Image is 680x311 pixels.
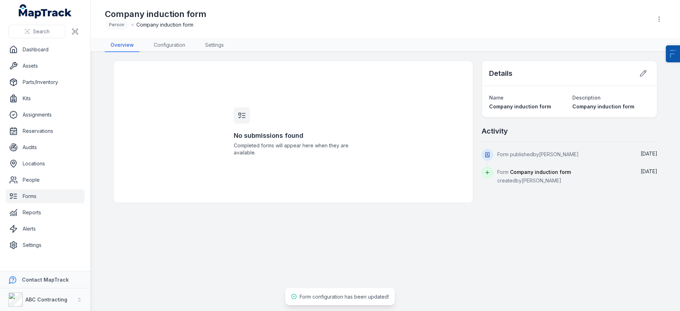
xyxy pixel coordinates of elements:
a: Kits [6,91,85,106]
a: Reservations [6,124,85,138]
a: Assignments [6,108,85,122]
time: 23/09/2025, 9:52:30 am [641,168,657,174]
time: 23/09/2025, 9:53:17 am [641,151,657,157]
a: Locations [6,157,85,171]
a: Reports [6,205,85,220]
a: MapTrack [19,4,72,18]
strong: Contact MapTrack [22,277,69,283]
span: Completed forms will appear here when they are available. [234,142,353,156]
a: Configuration [148,39,191,52]
span: Form created by [PERSON_NAME] [497,169,571,183]
span: Form published by [PERSON_NAME] [497,151,579,157]
span: [DATE] [641,168,657,174]
a: Settings [6,238,85,252]
span: Company induction form [510,169,571,175]
span: Search [33,28,50,35]
span: Company induction form [489,103,551,109]
a: Dashboard [6,43,85,57]
span: Form configuration has been updated! [300,294,389,300]
h2: Details [489,68,512,78]
h2: Activity [482,126,508,136]
button: Search [8,25,66,38]
a: Overview [105,39,140,52]
a: Settings [199,39,229,52]
h1: Company induction form [105,9,206,20]
span: [DATE] [641,151,657,157]
span: Description [572,95,601,101]
a: People [6,173,85,187]
span: Company induction form [572,103,634,109]
a: Alerts [6,222,85,236]
a: Audits [6,140,85,154]
a: Forms [6,189,85,203]
div: Person [105,20,129,30]
span: Name [489,95,504,101]
strong: ABC Contracting [25,296,67,302]
a: Parts/Inventory [6,75,85,89]
h3: No submissions found [234,131,353,141]
span: Company induction form [136,21,193,28]
a: Assets [6,59,85,73]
